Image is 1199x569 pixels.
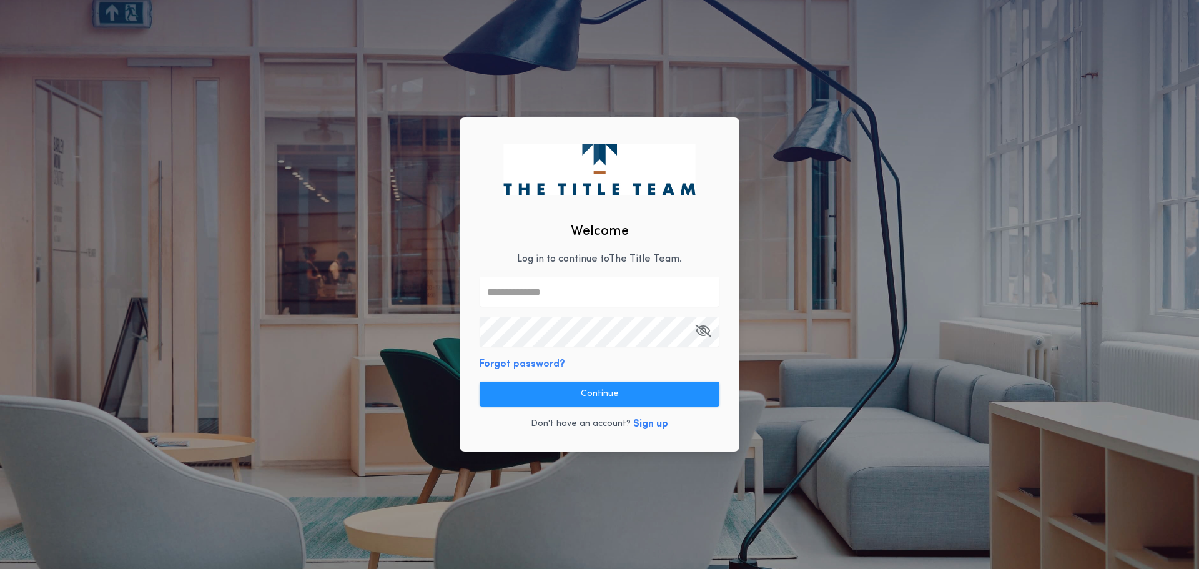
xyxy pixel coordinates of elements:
[480,382,719,407] button: Continue
[531,418,631,430] p: Don't have an account?
[503,144,695,195] img: logo
[517,252,682,267] p: Log in to continue to The Title Team .
[571,221,629,242] h2: Welcome
[633,417,668,432] button: Sign up
[480,357,565,372] button: Forgot password?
